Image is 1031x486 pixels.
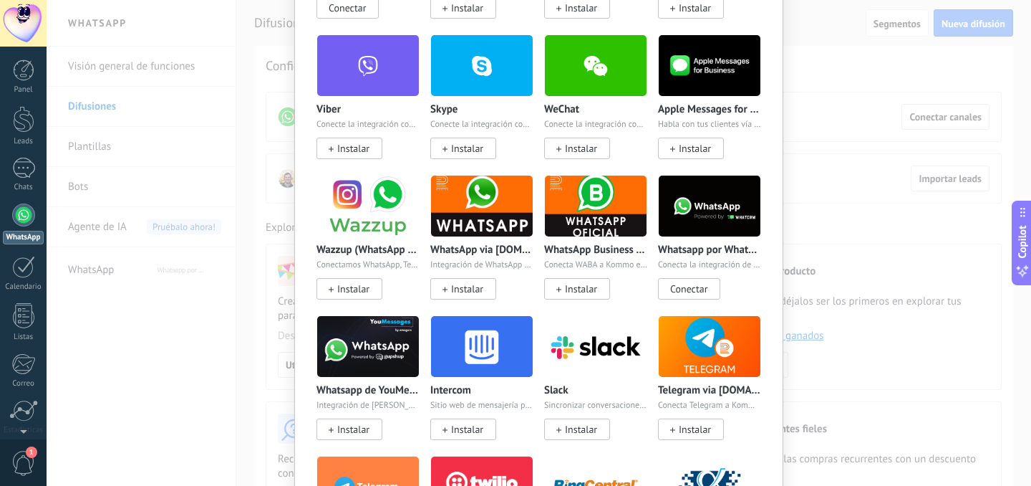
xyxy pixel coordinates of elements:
[3,85,44,95] div: Panel
[316,34,430,175] div: Viber
[316,244,420,257] p: Wazzup (WhatsApp & Instagram)
[545,312,647,381] img: logo_main.png
[544,104,579,116] p: WeChat
[544,401,647,411] p: Sincronizar conversaciones en Slack desde [GEOGRAPHIC_DATA]
[337,423,369,436] span: Instalar
[659,171,760,241] img: logo_main.png
[3,183,44,192] div: Chats
[337,282,369,295] span: Instalar
[658,120,761,130] p: Habla con tus clientes vía iMessage
[544,244,647,257] p: WhatsApp Business API ([GEOGRAPHIC_DATA]) via [DOMAIN_NAME]
[317,171,419,241] img: logo_main.png
[451,1,483,14] span: Instalar
[545,171,647,241] img: logo_main.png
[544,34,658,175] div: WeChat
[679,1,711,14] span: Instalar
[544,385,568,397] p: Slack
[670,282,707,295] span: Conectar
[658,244,761,257] p: Whatsapp por Whatcrm y Telphin
[3,333,44,342] div: Listas
[316,175,430,315] div: Wazzup (WhatsApp & Instagram)
[658,34,761,175] div: Apple Messages for Business
[565,142,597,155] span: Instalar
[659,312,760,381] img: logo_main.png
[545,31,647,100] img: wechat.png
[544,120,647,130] p: Conecte la integración con su bot corporativo y comunique con sus clientes directamente de [GEOGR...
[430,175,544,315] div: WhatsApp via Radist.Online
[451,282,483,295] span: Instalar
[430,315,544,456] div: Intercom
[658,104,761,116] p: Apple Messages for Business
[3,231,44,244] div: WhatsApp
[430,104,458,116] p: Skype
[1015,226,1030,259] span: Copilot
[316,401,420,411] p: Integración de [PERSON_NAME] y creador de bots
[451,142,483,155] span: Instalar
[431,312,533,381] img: logo_main.png
[544,175,658,315] div: WhatsApp Business API (WABA) via Radist.Online
[565,423,597,436] span: Instalar
[431,31,533,100] img: skype.png
[658,260,761,270] p: Conecta la integración de WhatsApp en un minuto
[451,423,483,436] span: Instalar
[658,401,761,411] p: Conecta Telegram a Kommo y obtén 3 días gratis
[316,104,341,116] p: Viber
[337,142,369,155] span: Instalar
[430,34,544,175] div: Skype
[316,315,430,456] div: Whatsapp de YouMessages
[431,171,533,241] img: logo_main.png
[329,1,366,14] span: Conectar
[316,385,420,397] p: Whatsapp de YouMessages
[679,142,711,155] span: Instalar
[430,401,533,411] p: Sitio web de mensajería para empresas
[658,175,761,315] div: Whatsapp por Whatcrm y Telphin
[679,423,711,436] span: Instalar
[430,120,533,130] p: Conecte la integración con su bot corporativo y comunique con sus clientes directamente de [GEOGR...
[3,137,44,146] div: Leads
[659,31,760,100] img: logo_main.png
[26,447,37,458] span: 1
[658,385,761,397] p: Telegram via [DOMAIN_NAME]
[430,244,533,257] p: WhatsApp via [DOMAIN_NAME]
[316,260,420,270] p: Conectamos WhatsApp, Telegram e Instagram a Kommo
[3,379,44,389] div: Correo
[316,120,420,130] p: Conecte la integración con su bot corporativo y comunique con sus clientes directamente de [GEOGR...
[565,282,597,295] span: Instalar
[565,1,597,14] span: Instalar
[658,315,761,456] div: Telegram via Radist.Online
[430,385,471,397] p: Intercom
[544,315,658,456] div: Slack
[3,282,44,292] div: Calendario
[430,260,533,270] p: Integración de WhatsApp para Kommo
[317,312,419,381] img: logo_main.png
[544,260,647,270] p: Conecta WABA a Kommo en 10 minutos
[317,31,419,100] img: viber.png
